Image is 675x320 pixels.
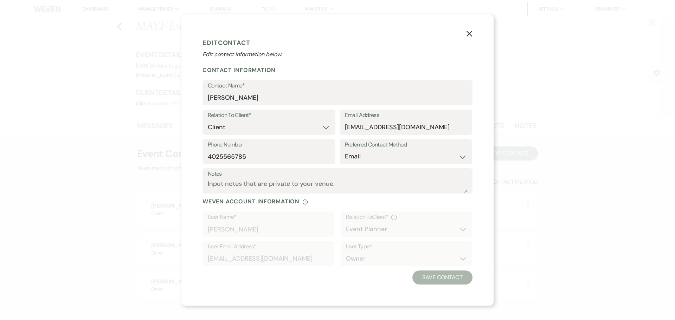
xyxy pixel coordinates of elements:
[208,81,467,91] label: Contact Name*
[346,242,467,252] label: User Type*
[345,110,467,120] label: Email Address
[202,38,472,48] h1: Edit Contact
[202,50,472,59] p: Edit contact information below.
[208,110,330,120] label: Relation To Client*
[412,270,472,285] button: Save Contact
[345,140,467,150] label: Preferred Contact Method
[208,91,467,105] input: First and Last Name
[346,212,467,222] div: Relation To Client *
[208,212,329,222] label: User Name*
[202,66,472,74] h2: Contact Information
[202,198,472,205] div: Weven Account Information
[208,169,467,179] label: Notes
[208,242,329,252] label: User Email Address*
[208,140,330,150] label: Phone Number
